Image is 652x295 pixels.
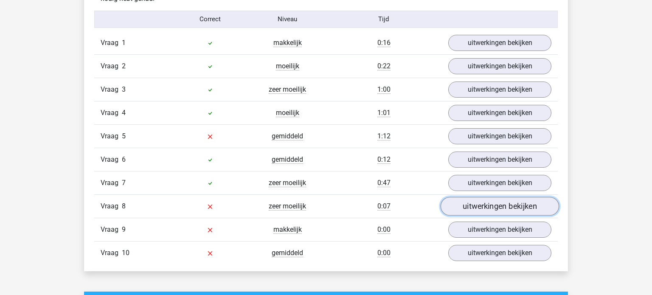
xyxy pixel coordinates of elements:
[122,132,126,140] span: 5
[122,155,126,163] span: 6
[448,35,551,51] a: uitwerkingen bekijken
[101,155,122,165] span: Vraag
[377,225,391,234] span: 0:00
[448,128,551,144] a: uitwerkingen bekijken
[377,62,391,70] span: 0:22
[377,132,391,140] span: 1:12
[276,62,299,70] span: moeilijk
[448,58,551,74] a: uitwerkingen bekijken
[101,225,122,235] span: Vraag
[273,39,302,47] span: makkelijk
[122,109,126,117] span: 4
[377,249,391,257] span: 0:00
[326,14,442,24] div: Tijd
[101,38,122,48] span: Vraag
[273,225,302,234] span: makkelijk
[122,85,126,93] span: 3
[448,105,551,121] a: uitwerkingen bekijken
[448,175,551,191] a: uitwerkingen bekijken
[377,109,391,117] span: 1:01
[101,61,122,71] span: Vraag
[448,245,551,261] a: uitwerkingen bekijken
[269,85,306,94] span: zeer moeilijk
[101,131,122,141] span: Vraag
[172,14,249,24] div: Correct
[269,202,306,211] span: zeer moeilijk
[441,197,559,216] a: uitwerkingen bekijken
[101,178,122,188] span: Vraag
[122,39,126,47] span: 1
[272,249,303,257] span: gemiddeld
[448,152,551,168] a: uitwerkingen bekijken
[122,225,126,233] span: 9
[101,84,122,95] span: Vraag
[122,62,126,70] span: 2
[101,201,122,211] span: Vraag
[101,108,122,118] span: Vraag
[276,109,299,117] span: moeilijk
[272,155,303,164] span: gemiddeld
[448,222,551,238] a: uitwerkingen bekijken
[377,39,391,47] span: 0:16
[272,132,303,140] span: gemiddeld
[122,179,126,187] span: 7
[249,14,326,24] div: Niveau
[377,155,391,164] span: 0:12
[122,202,126,210] span: 8
[377,179,391,187] span: 0:47
[377,85,391,94] span: 1:00
[101,248,122,258] span: Vraag
[122,249,129,257] span: 10
[377,202,391,211] span: 0:07
[448,81,551,98] a: uitwerkingen bekijken
[269,179,306,187] span: zeer moeilijk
